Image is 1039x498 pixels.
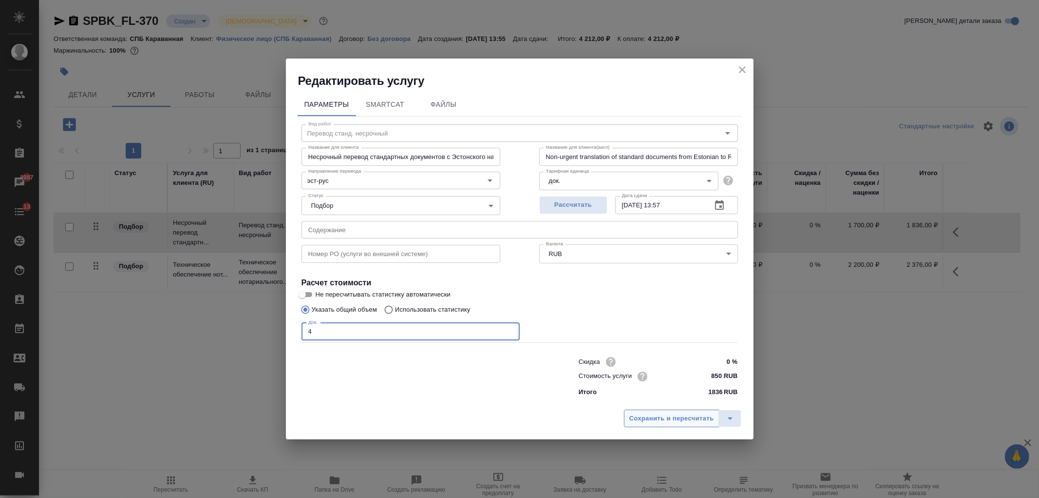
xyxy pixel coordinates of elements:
[539,172,718,190] div: док.
[483,174,497,187] button: Open
[298,73,754,89] h2: Редактировать услугу
[579,357,600,367] p: Скидка
[708,387,722,397] p: 1836
[302,196,500,215] div: Подбор
[303,99,350,111] span: Параметры
[735,62,750,77] button: close
[539,196,607,214] button: Рассчитать
[308,201,337,210] button: Подбор
[701,355,737,369] input: ✎ Введи что-нибудь
[579,371,632,381] p: Стоимость услуги
[724,387,738,397] p: RUB
[629,413,714,424] span: Сохранить и пересчитать
[362,99,409,111] span: SmartCat
[395,305,471,315] p: Использовать статистику
[624,410,719,427] button: Сохранить и пересчитать
[312,305,377,315] p: Указать общий объем
[546,250,565,258] button: RUB
[546,177,564,185] button: док.
[701,369,737,383] input: ✎ Введи что-нибудь
[539,244,738,263] div: RUB
[624,410,741,427] div: split button
[420,99,467,111] span: Файлы
[545,199,602,211] span: Рассчитать
[579,387,597,397] p: Итого
[316,290,451,299] span: Не пересчитывать статистику автоматически
[302,277,738,289] h4: Расчет стоимости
